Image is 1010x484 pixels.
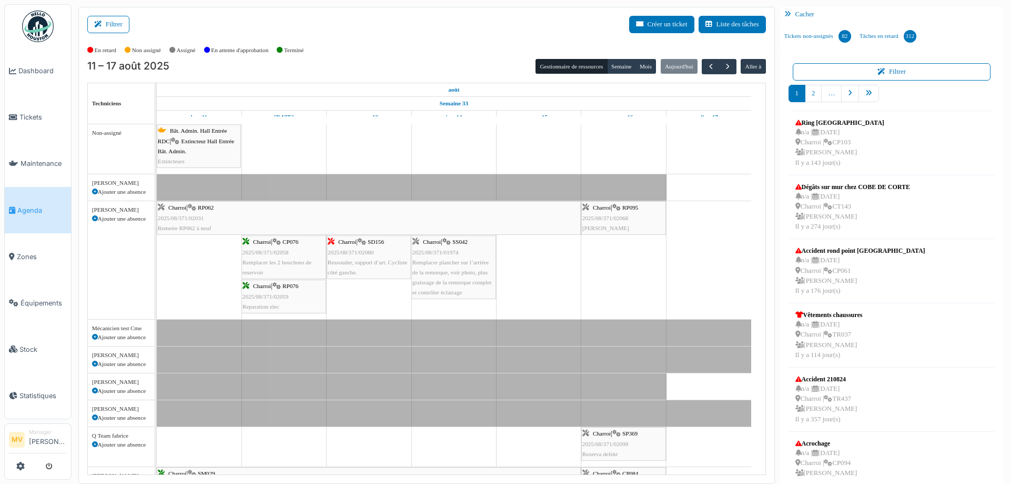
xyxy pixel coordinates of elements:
[87,16,129,33] button: Filtrer
[452,239,468,245] span: SS042
[92,351,150,360] div: [PERSON_NAME]
[92,333,150,342] div: Ajouter une absence
[795,118,884,127] div: Ring [GEOGRAPHIC_DATA]
[582,203,665,233] div: |
[92,413,150,422] div: Ajouter une absence
[593,470,611,477] span: Charroi
[793,180,913,235] a: Dégâts sur mur chez COBE DE CORTE n/a |[DATE] Charroi |CT143 [PERSON_NAME]Il y a 274 jour(s)
[855,22,921,51] a: Tâches en retard
[92,324,150,333] div: Mécanicien test Cme
[793,115,887,171] a: Ring [GEOGRAPHIC_DATA] n/a |[DATE] Charroi |CP103 [PERSON_NAME]Il y a 143 jour(s)
[158,138,234,154] span: Extincteur Hall Entrée Bât. Admin.
[158,126,240,166] div: |
[158,225,211,231] span: Remetre RP062 à neuf
[795,320,863,360] div: n/a | [DATE] Charroi | TR037 [PERSON_NAME] Il y a 114 jour(s)
[158,158,185,164] span: Extincteurs
[29,428,67,436] div: Manager
[5,94,71,141] a: Tickets
[92,129,150,137] div: Non-assigné
[17,252,67,262] span: Zones
[622,204,638,211] span: RP095
[328,259,408,275] span: Ressouder, support d’art. Cycliste côté gauche.
[582,441,629,447] span: 2025/08/371/02099
[622,430,638,437] span: SP369
[243,281,325,312] div: |
[793,243,928,299] a: Accident rond point [GEOGRAPHIC_DATA] n/a |[DATE] Charroi |CP061 [PERSON_NAME]Il y a 176 jour(s)
[793,63,991,81] button: Filtrer
[243,259,311,275] span: Remplacer les 2 bouchons de reservoir
[19,112,67,122] span: Tickets
[795,182,910,192] div: Dégâts sur mur chez COBE DE CORTE
[795,384,857,424] div: n/a | [DATE] Charroi | TR437 [PERSON_NAME] Il y a 357 jour(s)
[5,48,71,94] a: Dashboard
[158,203,580,233] div: |
[702,59,719,74] button: Précédent
[243,249,289,255] span: 2025/08/371/02058
[157,402,188,411] span: Vacances
[198,470,215,477] span: SM029
[198,204,214,211] span: RP062
[536,59,607,74] button: Gestionnaire de ressources
[793,308,865,363] a: Vêtements chaussures n/a |[DATE] Charroi |TR037 [PERSON_NAME]Il y a 114 jour(s)
[821,85,842,102] a: …
[357,111,381,124] a: 13 août 2025
[582,429,665,459] div: |
[19,344,67,354] span: Stock
[582,215,629,221] span: 2025/08/371/02068
[795,192,910,232] div: n/a | [DATE] Charroi | CT143 [PERSON_NAME] Il y a 274 jour(s)
[5,141,71,187] a: Maintenance
[157,375,188,384] span: Vacances
[22,11,54,42] img: Badge_color-CXgf-gQk.svg
[368,239,384,245] span: SD156
[168,470,186,477] span: Charroi
[211,46,268,55] label: En attente d'approbation
[157,348,188,357] span: Vacances
[132,46,161,55] label: Non assigné
[9,432,25,448] li: MV
[795,310,863,320] div: Vêtements chaussures
[904,30,916,43] div: 312
[18,66,67,76] span: Dashboard
[92,100,122,106] span: Techniciens
[5,372,71,419] a: Statistiques
[92,179,150,187] div: [PERSON_NAME]
[328,249,374,255] span: 2025/08/371/02080
[699,16,766,33] button: Liste des tâches
[92,187,150,196] div: Ajouter une absence
[5,326,71,372] a: Stock
[338,239,356,245] span: Charroi
[443,111,465,124] a: 14 août 2025
[629,16,694,33] button: Créer un ticket
[21,159,67,169] span: Maintenance
[29,428,67,451] li: [PERSON_NAME]
[805,85,822,102] a: 2
[780,22,855,51] a: Tickets non-assignés
[719,59,736,74] button: Suivant
[158,215,204,221] span: 2025/08/371/02031
[412,237,495,298] div: |
[780,7,1004,22] div: Cacher
[92,214,150,223] div: Ajouter une absence
[92,471,150,480] div: [PERSON_NAME]
[188,111,210,124] a: 11 août 2025
[795,374,857,384] div: Accident 210824
[635,59,656,74] button: Mois
[5,233,71,280] a: Zones
[5,187,71,233] a: Agenda
[253,239,271,245] span: Charroi
[282,283,298,289] span: RP076
[437,97,471,110] a: Semaine 33
[412,249,459,255] span: 2025/08/371/01974
[168,204,186,211] span: Charroi
[282,239,298,245] span: CP076
[253,283,271,289] span: Charroi
[795,439,857,448] div: Acrochage
[92,378,150,387] div: [PERSON_NAME]
[92,387,150,396] div: Ajouter une absence
[593,430,611,437] span: Charroi
[622,470,638,477] span: CP084
[612,111,636,124] a: 16 août 2025
[177,46,196,55] label: Assigné
[795,255,925,296] div: n/a | [DATE] Charroi | CP061 [PERSON_NAME] Il y a 176 jour(s)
